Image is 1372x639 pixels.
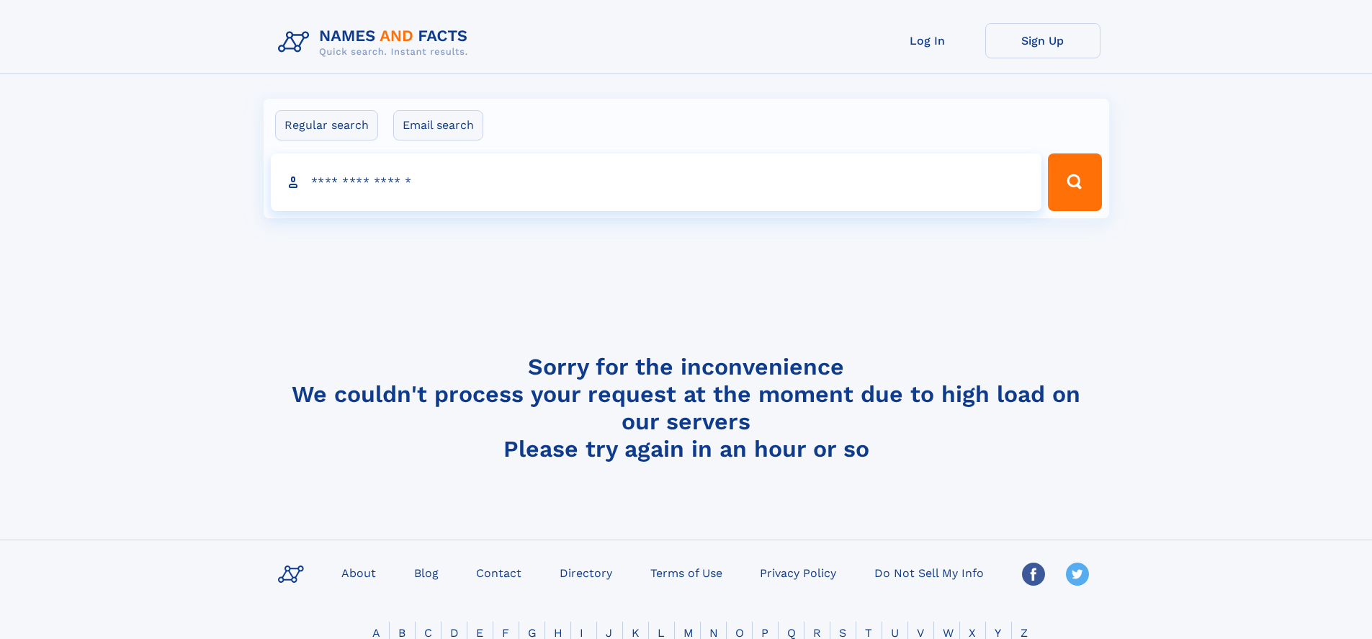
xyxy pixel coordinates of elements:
label: Regular search [275,110,378,140]
h4: Sorry for the inconvenience We couldn't process your request at the moment due to high load on ou... [272,353,1100,463]
a: Directory [554,562,618,583]
label: Email search [393,110,483,140]
a: Do Not Sell My Info [869,562,990,583]
a: Contact [470,562,527,583]
img: Logo Names and Facts [272,23,480,62]
a: Log In [870,23,985,58]
img: Twitter [1066,563,1089,586]
a: About [336,562,382,583]
input: search input [271,153,1042,211]
a: Terms of Use [645,562,728,583]
a: Privacy Policy [754,562,842,583]
button: Search Button [1048,153,1101,211]
img: Facebook [1022,563,1045,586]
a: Blog [408,562,444,583]
a: Sign Up [985,23,1100,58]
